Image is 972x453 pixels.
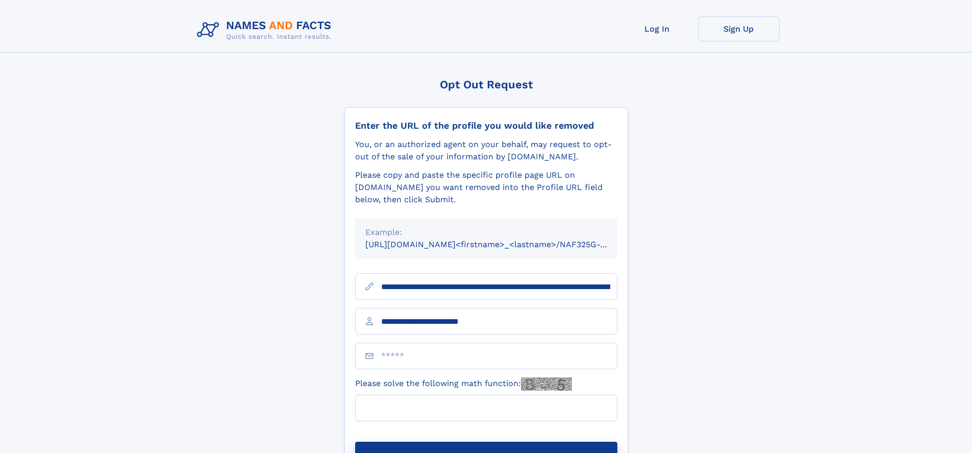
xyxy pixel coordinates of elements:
[365,226,607,239] div: Example:
[355,169,617,206] div: Please copy and paste the specific profile page URL on [DOMAIN_NAME] you want removed into the Pr...
[355,138,617,163] div: You, or an authorized agent on your behalf, may request to opt-out of the sale of your informatio...
[365,240,637,249] small: [URL][DOMAIN_NAME]<firstname>_<lastname>/NAF325G-xxxxxxxx
[344,78,628,91] div: Opt Out Request
[698,16,780,41] a: Sign Up
[355,377,572,391] label: Please solve the following math function:
[355,120,617,131] div: Enter the URL of the profile you would like removed
[193,16,340,44] img: Logo Names and Facts
[616,16,698,41] a: Log In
